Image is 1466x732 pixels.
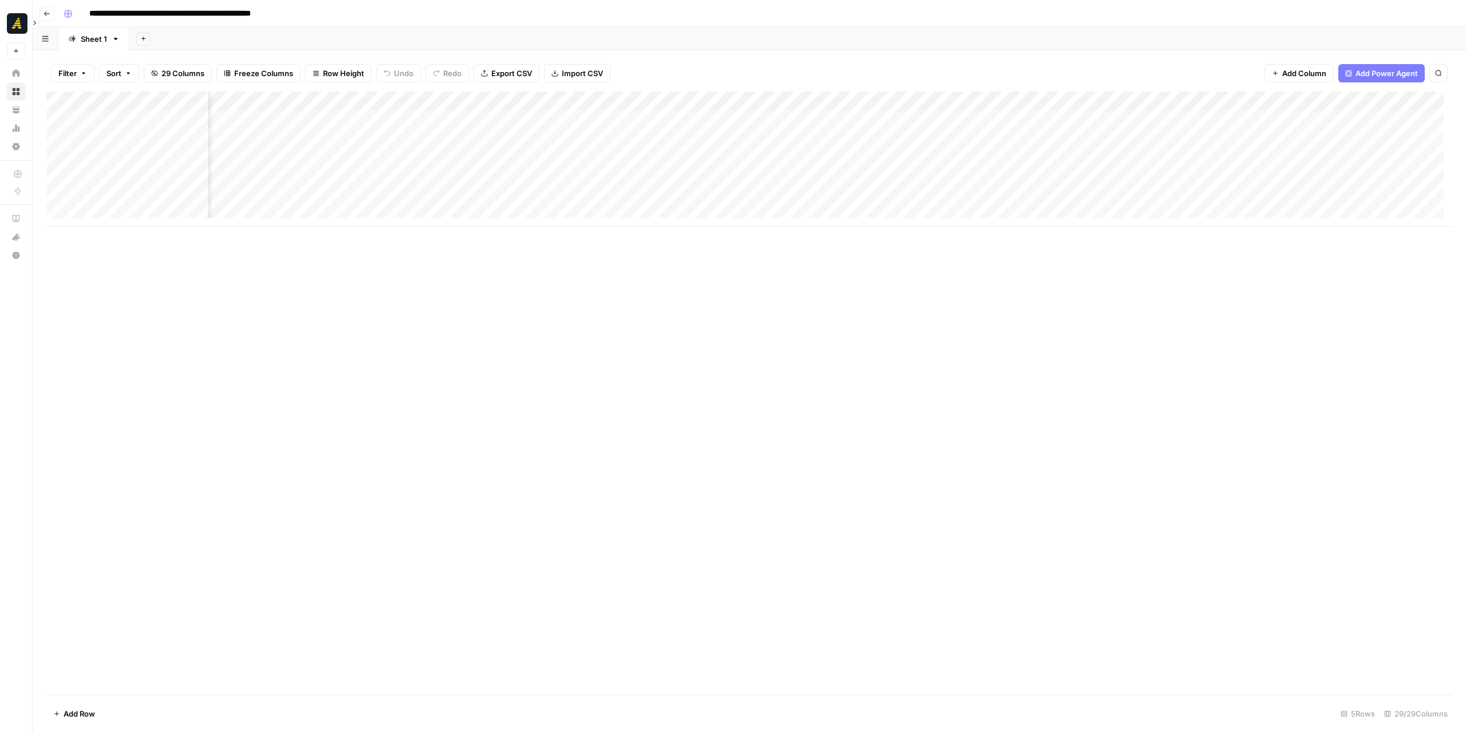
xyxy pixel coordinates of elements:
button: Add Column [1264,64,1334,82]
a: AirOps Academy [7,209,25,228]
a: Settings [7,137,25,156]
button: Add Power Agent [1338,64,1425,82]
span: Import CSV [562,68,603,79]
span: 29 Columns [161,68,204,79]
a: Your Data [7,101,25,119]
div: 29/29 Columns [1380,705,1452,723]
span: Row Height [323,68,364,79]
span: Filter [58,68,77,79]
button: Workspace: Marketers in Demand [7,9,25,38]
span: Export CSV [491,68,532,79]
button: Import CSV [544,64,610,82]
button: Export CSV [474,64,539,82]
a: Sheet 1 [58,27,129,50]
button: Add Row [46,705,102,723]
span: Undo [394,68,413,79]
a: Browse [7,82,25,101]
span: Freeze Columns [234,68,293,79]
button: Row Height [305,64,372,82]
button: Redo [425,64,469,82]
div: Sheet 1 [81,33,107,45]
img: Marketers in Demand Logo [7,13,27,34]
button: Filter [51,64,94,82]
span: Add Row [64,708,95,719]
button: Freeze Columns [216,64,301,82]
span: Redo [443,68,462,79]
a: Usage [7,119,25,137]
a: Home [7,64,25,82]
div: 5 Rows [1336,705,1380,723]
button: Help + Support [7,246,25,264]
span: Sort [107,68,121,79]
button: Sort [99,64,139,82]
span: Add Column [1282,68,1326,79]
button: What's new? [7,228,25,246]
button: Undo [376,64,421,82]
button: 29 Columns [144,64,212,82]
span: Add Power Agent [1355,68,1418,79]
